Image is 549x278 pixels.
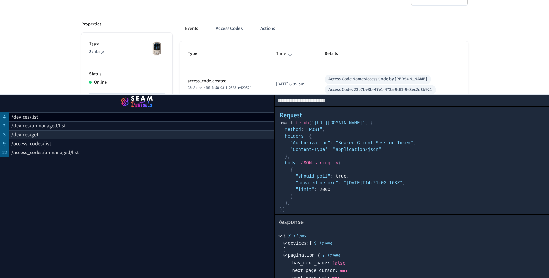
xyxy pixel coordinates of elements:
span: , [288,154,290,159]
span: "Content-Type" [290,147,328,152]
button: Events [180,21,203,36]
span: stringify [314,160,339,166]
div: 3 items [321,253,340,258]
p: access_code.created [188,78,261,85]
span: next_page_cursor [292,268,338,273]
span: , [365,120,367,125]
span: ( [309,120,312,125]
span: : [314,187,317,192]
span: . [312,160,314,166]
span: : [335,268,338,273]
div: 3 items [287,234,306,238]
span: { [284,233,286,238]
span: [ [309,241,312,246]
span: "limit" [296,187,314,192]
span: '[URL][DOMAIN_NAME]' [312,120,365,125]
span: { [290,167,293,172]
span: : [307,241,309,246]
span: ) [282,207,285,212]
span: , [322,127,325,132]
p: Status [89,71,165,78]
p: Properties [81,21,101,28]
span: await [280,120,293,125]
span: JSON [301,160,312,166]
button: Access Codes [211,21,248,36]
span: devices [288,241,309,246]
span: : [330,140,333,146]
p: 3 [3,131,6,139]
span: : [304,134,306,139]
span: "POST" [306,127,322,132]
p: /access_codes/unmanaged/list [11,149,79,156]
span: 03c8fda4-4f8f-4c50-981f-26231e42052f [188,85,251,91]
p: 12 [2,149,7,156]
span: { [370,120,373,125]
span: "should_poll" [296,174,330,179]
span: : [315,253,317,258]
div: ant example [180,21,468,36]
span: } [290,194,293,199]
p: Type [89,40,165,47]
span: : [338,180,341,186]
span: body [285,160,296,166]
h4: Response [277,218,547,227]
span: headers [285,134,304,139]
span: } [285,154,287,159]
p: 9 [3,140,6,147]
h4: Request [280,111,544,120]
span: ( [338,160,341,166]
img: Schlage Sense Smart Deadbolt with Camelot Trim, Front [149,40,165,56]
span: { [309,134,312,139]
span: fetch [296,120,309,125]
span: , [402,180,405,186]
span: } [280,207,282,212]
span: has_next_page [292,261,330,265]
span: true [336,174,347,179]
p: 2 [3,122,6,130]
div: Access Code: 23b7be3b-47e1-473a-9df1-9e3ec2d8b921 [328,86,432,93]
span: : [328,147,330,152]
span: , [413,140,416,146]
span: "[DATE]T14:21:03.163Z" [344,180,402,186]
span: , [347,174,349,179]
p: /access_codes/list [11,140,51,147]
span: { [317,253,320,258]
span: : [296,160,298,166]
span: ) [285,200,287,206]
span: "application/json" [333,147,381,152]
span: "created_before" [296,180,338,186]
p: /devices/unmanaged/list [11,122,66,130]
p: Schlage [89,49,165,55]
span: Time [276,49,294,59]
span: , [288,200,290,206]
span: method [285,127,301,132]
div: 0 items [313,241,332,246]
p: 4 [3,113,6,121]
span: "Authorization" [290,140,330,146]
span: "Bearer Client Session Token" [336,140,413,146]
p: [DATE] 6:05 pm [276,81,309,88]
p: /devices/list [11,113,38,121]
span: Details [325,49,346,59]
span: false [332,261,346,266]
button: Actions [255,21,280,36]
div: null [340,268,348,273]
span: Type [188,49,205,59]
span: pagination [288,253,318,258]
span: : [301,127,304,132]
div: Access Code Name: Access Code by [PERSON_NAME] [328,76,427,83]
p: Online [94,79,107,86]
img: Seam Logo DevTools [8,93,266,111]
span: 2000 [320,187,331,192]
span: : [327,260,330,265]
p: /devices/get [11,131,38,139]
span: : [330,174,333,179]
div: ] [284,247,545,252]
